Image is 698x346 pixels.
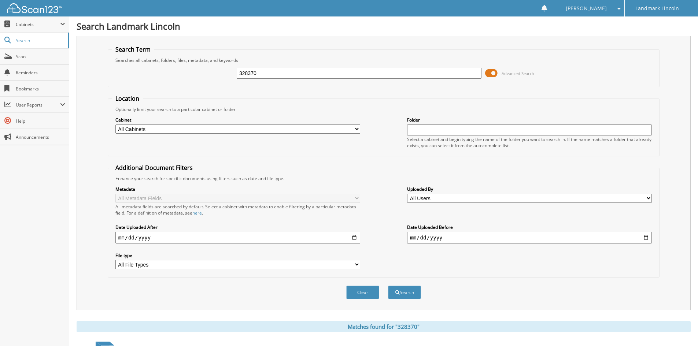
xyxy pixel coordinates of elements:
[112,106,655,112] div: Optionally limit your search to a particular cabinet or folder
[16,102,60,108] span: User Reports
[112,175,655,182] div: Enhance your search for specific documents using filters such as date and file type.
[115,232,360,243] input: start
[407,224,652,230] label: Date Uploaded Before
[407,232,652,243] input: end
[77,20,691,32] h1: Search Landmark Lincoln
[115,186,360,192] label: Metadata
[112,94,143,103] legend: Location
[115,252,360,258] label: File type
[16,70,65,76] span: Reminders
[16,134,65,140] span: Announcements
[115,117,360,123] label: Cabinet
[16,37,64,44] span: Search
[346,286,379,299] button: Clear
[77,321,691,332] div: Matches found for "328370"
[112,57,655,63] div: Searches all cabinets, folders, files, metadata, and keywords
[16,86,65,92] span: Bookmarks
[192,210,202,216] a: here
[16,118,65,124] span: Help
[112,164,196,172] legend: Additional Document Filters
[16,21,60,27] span: Cabinets
[115,204,360,216] div: All metadata fields are searched by default. Select a cabinet with metadata to enable filtering b...
[115,224,360,230] label: Date Uploaded After
[112,45,154,53] legend: Search Term
[407,117,652,123] label: Folder
[566,6,607,11] span: [PERSON_NAME]
[388,286,421,299] button: Search
[635,6,679,11] span: Landmark Lincoln
[7,3,62,13] img: scan123-logo-white.svg
[16,53,65,60] span: Scan
[502,71,534,76] span: Advanced Search
[407,136,652,149] div: Select a cabinet and begin typing the name of the folder you want to search in. If the name match...
[407,186,652,192] label: Uploaded By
